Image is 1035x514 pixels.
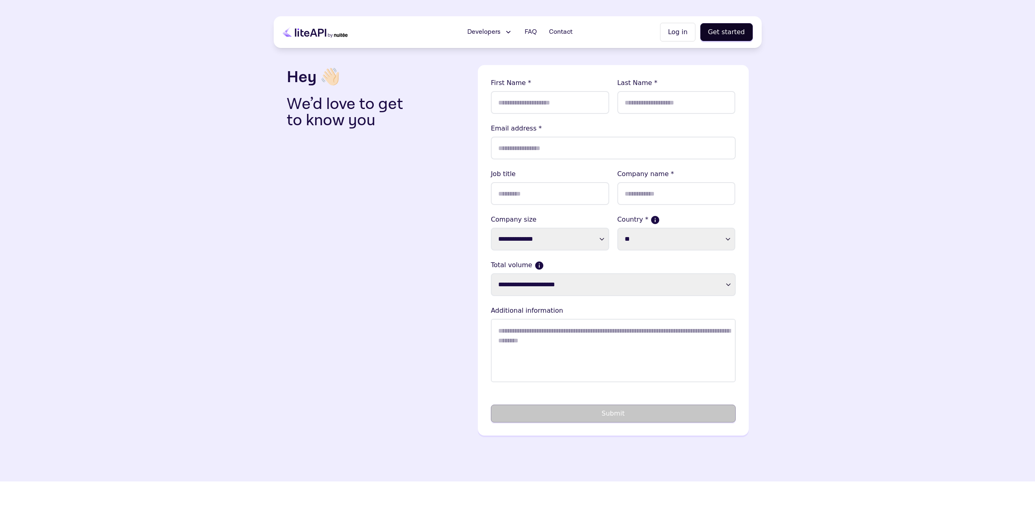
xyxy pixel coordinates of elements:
span: Contact [549,27,573,37]
label: Country * [617,215,736,224]
p: We’d love to get to know you [287,96,416,128]
button: Current monthly volume your business makes in USD [536,262,543,269]
lable: Job title [491,169,609,179]
button: Log in [660,23,695,41]
button: Get started [700,23,753,41]
lable: Email address * [491,124,736,133]
lable: Additional information [491,306,736,316]
button: If more than one country, please select where the majority of your sales come from. [652,216,659,224]
label: Total volume [491,260,736,270]
button: Developers [462,24,517,40]
lable: Company name * [617,169,736,179]
span: FAQ [525,27,537,37]
span: Developers [467,27,501,37]
lable: Last Name * [617,78,736,88]
lable: First Name * [491,78,609,88]
a: Contact [544,24,577,40]
h3: Hey 👋🏻 [287,65,471,89]
a: FAQ [520,24,542,40]
button: Submit [491,405,736,423]
label: Company size [491,215,609,224]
